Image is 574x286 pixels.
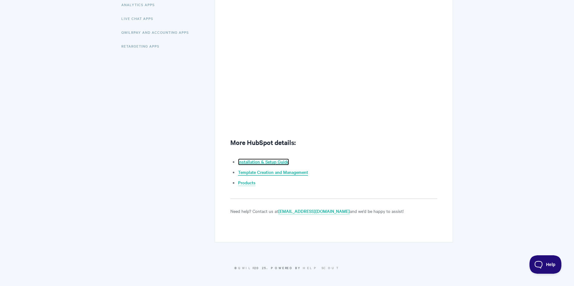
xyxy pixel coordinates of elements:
a: Retargeting Apps [121,40,164,52]
p: Need help? Contact us at and we'd be happy to assist! [230,207,437,215]
span: Powered by [271,265,340,270]
a: Live Chat Apps [121,12,158,25]
a: Template Creation and Management [238,169,308,176]
a: Qwilr [238,265,254,270]
h2: More HubSpot details: [230,137,437,147]
iframe: Vimeo video player [230,6,437,122]
a: Products [238,179,256,186]
a: [EMAIL_ADDRESS][DOMAIN_NAME] [278,208,350,215]
a: QwilrPay and Accounting Apps [121,26,193,38]
p: © 2025. [121,265,453,271]
a: Help Scout [303,265,340,270]
a: Installation & Setup Guide [238,159,289,165]
iframe: Toggle Customer Support [529,255,562,274]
